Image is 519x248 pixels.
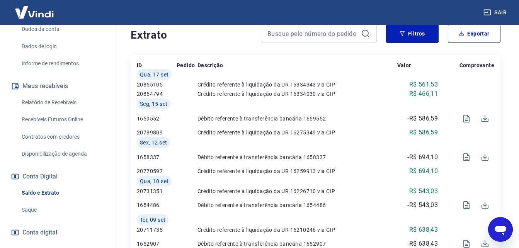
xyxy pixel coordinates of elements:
span: Qua, 10 set [140,177,168,185]
a: Informe de rendimentos [19,56,106,71]
p: 20770597 [137,167,177,175]
p: Débito referente à transferência bancária 1659552 [197,115,397,122]
a: Dados de login [19,39,106,54]
a: Relatório de Recebíveis [19,95,106,110]
a: Dados da conta [19,21,106,37]
span: Sex, 12 set [140,139,167,146]
p: 20711735 [137,226,177,234]
p: R$ 466,11 [409,89,438,99]
span: Download [476,196,494,214]
img: Vindi [9,0,60,24]
iframe: Botão para abrir a janela de mensagens [488,217,513,242]
span: Qua, 17 set [140,71,168,78]
p: R$ 638,43 [409,225,438,234]
p: Débito referente à transferência bancária 1654486 [197,201,397,209]
p: 20789809 [137,129,177,136]
p: 1658337 [137,153,177,161]
p: Pedido [177,61,195,69]
p: Crédito referente à liquidação da UR 16226710 via CIP [197,187,397,195]
a: Contratos com credores [19,129,106,145]
p: R$ 586,59 [409,128,438,137]
a: Saque [19,202,106,218]
span: Download [476,109,494,128]
p: Crédito referente à liquidação da UR 16334030 via CIP [197,90,397,98]
a: Conta digital [9,224,106,241]
p: 20731351 [137,187,177,195]
span: Seg, 15 set [140,100,167,108]
button: Filtros [386,24,439,43]
p: Crédito referente à liquidação da UR 16334343 via CIP [197,81,397,88]
p: Descrição [197,61,223,69]
p: -R$ 543,03 [407,200,438,210]
button: Conta Digital [9,168,106,185]
p: -R$ 586,59 [407,114,438,123]
p: R$ 543,03 [409,187,438,196]
p: R$ 694,10 [409,166,438,176]
span: Visualizar [457,196,476,214]
a: Disponibilização de agenda [19,146,106,162]
span: Visualizar [457,109,476,128]
p: 1654486 [137,201,177,209]
p: 20854794 [137,90,177,98]
p: -R$ 694,10 [407,153,438,162]
span: Visualizar [457,148,476,166]
input: Busque pelo número do pedido [267,28,358,39]
button: Exportar [448,24,500,43]
p: Crédito referente à liquidação da UR 16210246 via CIP [197,226,397,234]
p: Crédito referente à liquidação da UR 16275349 via CIP [197,129,397,136]
p: Valor [397,61,411,69]
p: Débito referente à transferência bancária 1652907 [197,240,397,248]
span: Ter, 09 set [140,216,165,224]
span: Download [476,148,494,166]
p: 1652907 [137,240,177,248]
p: Comprovante [459,61,494,69]
button: Meus recebíveis [9,78,106,95]
button: Sair [482,5,510,20]
p: R$ 561,53 [409,80,438,89]
p: Débito referente à transferência bancária 1658337 [197,153,397,161]
p: 1659552 [137,115,177,122]
h4: Extrato [131,27,252,43]
p: ID [137,61,142,69]
span: Conta digital [22,227,57,238]
p: 20855105 [137,81,177,88]
a: Saldo e Extrato [19,185,106,201]
p: Crédito referente à liquidação da UR 16259913 via CIP [197,167,397,175]
a: Recebíveis Futuros Online [19,112,106,127]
